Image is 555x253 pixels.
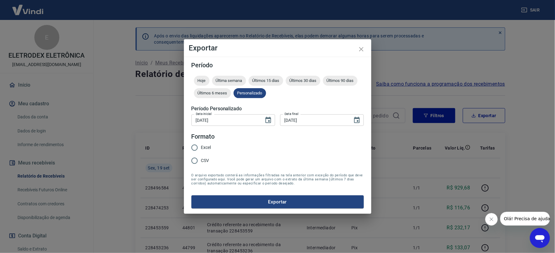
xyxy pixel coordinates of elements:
[194,78,210,83] span: Hoje
[500,212,550,226] iframe: Mensagem da empresa
[249,78,283,83] span: Últimos 15 dias
[280,114,348,126] input: DD/MM/YYYY
[323,76,358,86] div: Últimos 90 dias
[286,76,320,86] div: Últimos 30 dias
[201,157,209,164] span: CSV
[530,228,550,248] iframe: Botão para abrir a janela de mensagens
[191,62,364,68] h5: Período
[191,114,260,126] input: DD/MM/YYYY
[194,88,231,98] div: Últimos 6 meses
[354,42,369,57] button: close
[201,144,211,151] span: Excel
[189,44,366,52] h4: Exportar
[191,173,364,185] span: O arquivo exportado conterá as informações filtradas na tela anterior com exceção do período que ...
[212,78,246,83] span: Última semana
[285,112,299,116] label: Data final
[262,114,275,126] button: Choose date, selected date is 19 de set de 2025
[194,76,210,86] div: Hoje
[249,76,283,86] div: Últimos 15 dias
[191,195,364,208] button: Exportar
[351,114,363,126] button: Choose date, selected date is 19 de set de 2025
[191,132,215,141] legend: Formato
[212,76,246,86] div: Última semana
[196,112,212,116] label: Data inicial
[191,106,364,112] h5: Período Personalizado
[485,213,498,226] iframe: Fechar mensagem
[286,78,320,83] span: Últimos 30 dias
[4,4,52,9] span: Olá! Precisa de ajuda?
[323,78,358,83] span: Últimos 90 dias
[234,88,266,98] div: Personalizado
[234,91,266,95] span: Personalizado
[194,91,231,95] span: Últimos 6 meses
